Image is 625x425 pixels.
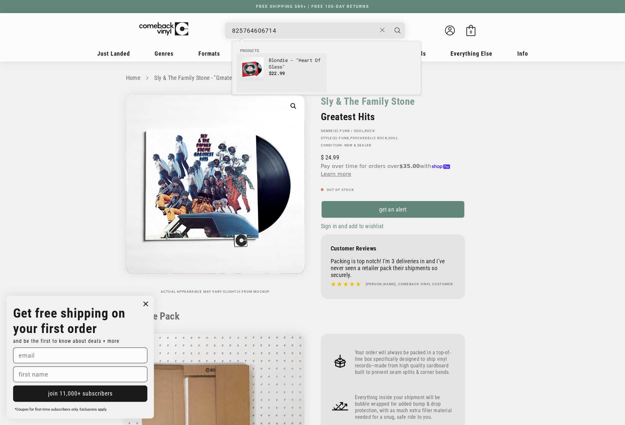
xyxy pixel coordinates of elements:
span: 24.99 [321,154,339,161]
span: $22.99 [269,70,285,76]
li: Products [237,48,416,54]
p: Your order will always be packed in a top-of-line box specifically designed to ship vinyl records... [355,349,455,376]
img: star5.svg [331,280,361,288]
p: GENRE(S): , [321,129,465,133]
img: Frame_4_1.png [331,397,350,416]
span: Info [517,50,528,57]
p: Customer Reviews [331,245,455,252]
a: Home [126,74,140,81]
a: get an alert [321,200,465,218]
div: Search [225,22,405,39]
span: $ [321,154,324,161]
a: Blondie - "Heart Of Glass" Blondie - "Heart Of Glass" $22.99 [240,57,323,88]
p: Everything inside your shipment will be bubble wrapped for added bump & drop protection, with as ... [355,394,455,420]
strong: Get free shipping on your first order [13,305,125,336]
a: Rock [365,129,375,133]
a: Sly & The Family Stone [321,95,415,108]
span: Formats [198,50,220,57]
input: first name [13,366,147,382]
img: Frame_4.png [331,352,350,371]
span: Genres [155,50,174,57]
span: 0 [469,29,472,34]
span: and be the first to know about deals + more [13,338,119,344]
img: Blondie - "Heart Of Glass" [240,57,264,81]
h2: Greatest Hits [321,111,465,122]
button: Close dialog [141,299,151,309]
input: email [13,347,147,363]
span: Sign in and add to wishlist [321,223,383,230]
button: Sign in and add to wishlist [321,222,385,230]
p: Actual appearance may vary slightly from mockup [126,290,304,294]
p: Packing is top notch! I'm 3 deliveries in and I've never seen a retailer pack their shipments so ... [331,258,455,278]
button: Search [389,22,406,39]
p: STYLE(S): , , [321,136,465,140]
media-gallery: Gallery Viewer [126,95,304,294]
span: Everything Else [450,50,492,57]
p: Blondie - "Heart Of Glass" [269,57,323,70]
div: Products [232,41,421,95]
a: FREE SHIPPING $89+ | FREE 100-DAY RETURNS [249,4,376,9]
button: join 11,000+ subscribers [13,385,147,402]
a: Sly & The Family Stone - "Greatest Hits" [154,74,249,81]
a: Soul [388,136,398,140]
li: products: Blondie - "Heart Of Glass" [237,54,326,92]
nav: breadcrumbs [126,73,499,83]
span: Just Landed [97,50,130,57]
input: When autocomplete results are available use up and down arrows to review and enter to select [232,24,377,37]
span: *Coupon for first-time subscribers only. Exclusions apply. [15,407,107,412]
p: Condition: New & Sealed [321,143,465,147]
button: Close [376,23,388,37]
h4: [PERSON_NAME], Comeback Vinyl customer [366,282,453,287]
a: Psychedelic Rock [350,136,387,140]
p: Out of stock [321,188,465,192]
a: Funk / Soul [340,129,363,133]
a: Funk [339,136,349,140]
h2: How We Pack [126,310,499,322]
